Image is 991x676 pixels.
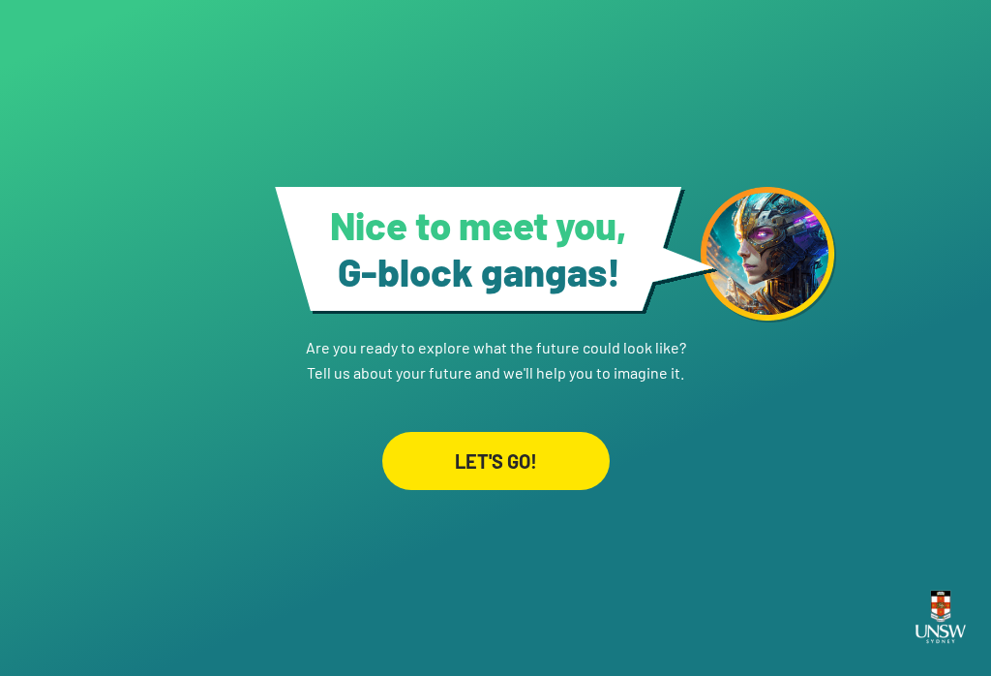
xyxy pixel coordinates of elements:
a: LET'S GO! [382,385,610,490]
p: Are you ready to explore what the future could look like? Tell us about your future and we'll hel... [306,314,686,385]
img: UNSW [908,579,974,655]
span: G-block gangas ! [338,248,620,294]
h1: Nice to meet you, [300,201,657,294]
div: LET'S GO! [382,432,610,490]
img: android [701,187,836,323]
